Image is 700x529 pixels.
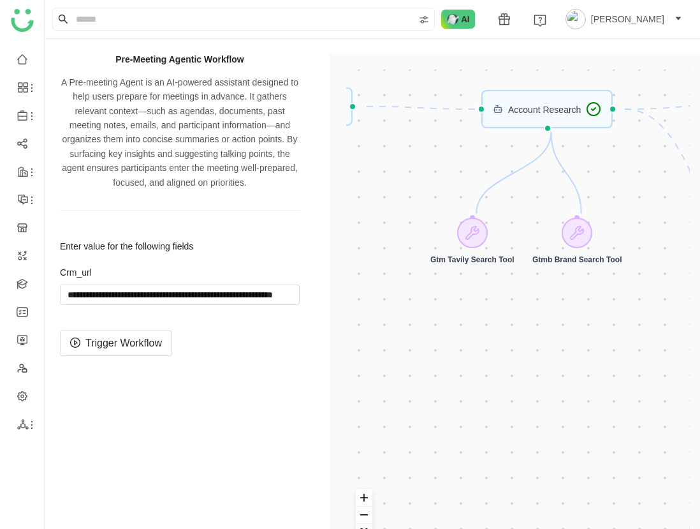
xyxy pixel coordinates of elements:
[60,267,300,279] label: Crm_url
[430,218,514,265] div: Gtm Tavily Search Tool
[591,12,664,26] span: [PERSON_NAME]
[563,9,685,29] button: [PERSON_NAME]
[60,331,172,356] button: Trigger Workflow
[441,10,476,29] img: ask-buddy-normal.svg
[11,9,34,32] img: logo
[60,75,300,190] p: A Pre-meeting Agent is an AI-powered assistant designed to help users prepare for meetings in adv...
[534,14,546,27] img: help.svg
[356,507,372,524] button: zoom out
[60,54,300,65] h1: Pre-Meeting Agentic Workflow
[481,90,613,128] div: Account Research
[356,489,372,507] button: zoom in
[565,9,586,29] img: avatar
[419,15,429,25] img: search-type.svg
[85,335,162,351] span: Trigger Workflow
[60,241,300,251] h3: Enter value for the following fields
[532,218,622,265] div: Gtmb Brand Search Tool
